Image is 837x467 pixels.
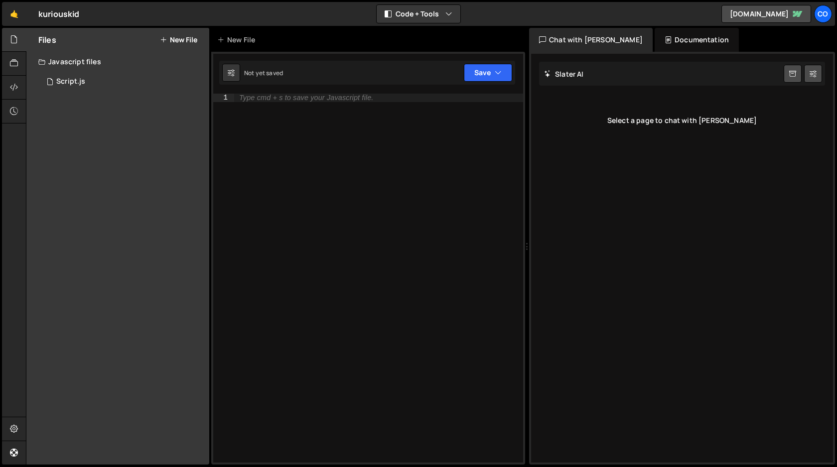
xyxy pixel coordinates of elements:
a: [DOMAIN_NAME] [721,5,811,23]
button: New File [160,36,197,44]
div: Javascript files [26,52,209,72]
h2: Files [38,34,56,45]
div: New File [217,35,259,45]
div: 1 [213,94,234,102]
div: Script.js [56,77,85,86]
div: kuriouskid [38,8,80,20]
button: Save [464,64,512,82]
a: 🤙 [2,2,26,26]
a: Co [814,5,832,23]
div: Not yet saved [244,69,283,77]
div: Documentation [655,28,739,52]
div: Type cmd + s to save your Javascript file. [239,94,373,102]
h2: Slater AI [544,69,584,79]
div: 16633/45317.js [38,72,209,92]
div: Chat with [PERSON_NAME] [529,28,653,52]
div: Select a page to chat with [PERSON_NAME] [539,101,825,140]
button: Code + Tools [377,5,460,23]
